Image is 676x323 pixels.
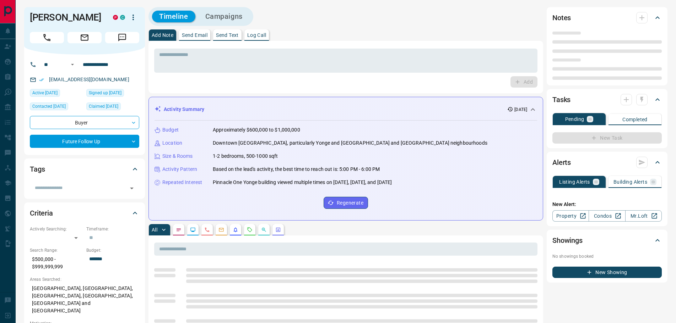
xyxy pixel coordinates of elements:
p: Budget: [86,247,139,254]
p: Based on the lead's activity, the best time to reach out is: 5:00 PM - 6:00 PM [213,166,380,173]
button: Open [127,183,137,193]
p: 1-2 bedrooms, 500-1000 sqft [213,152,278,160]
div: Tags [30,161,139,178]
p: Timeframe: [86,226,139,232]
div: Tasks [552,91,662,108]
p: Activity Pattern [162,166,197,173]
svg: Opportunities [261,227,267,233]
span: Call [30,32,64,43]
div: Tue Aug 12 2025 [30,102,83,112]
h2: Alerts [552,157,571,168]
svg: Listing Alerts [233,227,238,233]
h2: Notes [552,12,571,23]
p: Log Call [247,33,266,38]
button: Timeline [152,11,195,22]
div: Showings [552,232,662,249]
p: Pinnacle One Yonge building viewed multiple times on [DATE], [DATE], and [DATE] [213,179,392,186]
p: $500,000 - $999,999,999 [30,254,83,273]
h2: Criteria [30,207,53,219]
h2: Tasks [552,94,570,105]
p: Send Email [182,33,207,38]
p: Approximately $600,000 to $1,000,000 [213,126,300,134]
svg: Calls [204,227,210,233]
p: Budget [162,126,179,134]
p: Repeated Interest [162,179,202,186]
div: Thu Jul 24 2025 [86,102,139,112]
button: Open [68,60,77,69]
div: Notes [552,9,662,26]
span: Message [105,32,139,43]
a: Condos [589,210,625,222]
p: Downtown [GEOGRAPHIC_DATA], particularly Yonge and [GEOGRAPHIC_DATA] and [GEOGRAPHIC_DATA] neighb... [213,139,487,147]
svg: Requests [247,227,253,233]
h2: Tags [30,163,45,175]
span: Claimed [DATE] [89,103,118,110]
svg: Lead Browsing Activity [190,227,196,233]
span: Signed up [DATE] [89,89,121,96]
svg: Emails [218,227,224,233]
p: Send Text [216,33,239,38]
div: Tue Sep 02 2025 [30,89,83,99]
p: [DATE] [514,106,527,113]
div: Buyer [30,116,139,129]
a: Mr.Loft [625,210,662,222]
a: [EMAIL_ADDRESS][DOMAIN_NAME] [49,77,129,82]
p: Search Range: [30,247,83,254]
p: Listing Alerts [559,179,590,184]
p: Add Note [152,33,173,38]
p: [GEOGRAPHIC_DATA], [GEOGRAPHIC_DATA], [GEOGRAPHIC_DATA], [GEOGRAPHIC_DATA], [GEOGRAPHIC_DATA] and... [30,283,139,317]
div: condos.ca [120,15,125,20]
svg: Notes [176,227,182,233]
p: Areas Searched: [30,276,139,283]
svg: Email Verified [39,77,44,82]
div: Alerts [552,154,662,171]
h2: Showings [552,235,583,246]
a: Property [552,210,589,222]
p: Pending [565,117,584,122]
span: Email [67,32,102,43]
p: Actively Searching: [30,226,83,232]
button: Campaigns [198,11,250,22]
p: Completed [622,117,648,122]
div: property.ca [113,15,118,20]
p: New Alert: [552,201,662,208]
svg: Agent Actions [275,227,281,233]
div: Thu Feb 01 2018 [86,89,139,99]
span: Active [DATE] [32,89,58,96]
p: Activity Summary [164,106,204,113]
span: Contacted [DATE] [32,103,66,110]
p: Building Alerts [613,179,647,184]
p: Location [162,139,182,147]
button: Regenerate [324,197,368,209]
button: New Showing [552,267,662,278]
h1: [PERSON_NAME] [30,12,102,23]
div: Activity Summary[DATE] [155,103,537,116]
div: Future Follow Up [30,135,139,148]
p: No showings booked [552,253,662,260]
p: Size & Rooms [162,152,193,160]
div: Criteria [30,205,139,222]
p: All [152,227,157,232]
